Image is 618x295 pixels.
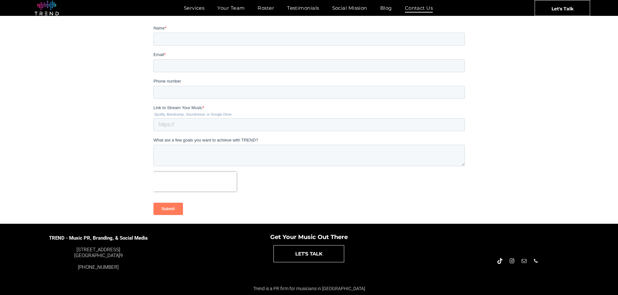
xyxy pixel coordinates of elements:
[398,3,440,13] a: Contact Us
[253,286,365,291] span: Trend is a PR firm for musicians in [GEOGRAPHIC_DATA]
[586,264,618,295] iframe: Chat Widget
[326,3,374,13] a: Social Mission
[273,245,344,262] a: LET'S TALK
[281,3,325,13] a: Testimonials
[74,247,120,258] a: [STREET_ADDRESS][GEOGRAPHIC_DATA]
[551,0,574,17] span: Let's Talk
[270,233,348,241] span: Get Your Music Out There
[520,257,527,266] a: email
[78,264,119,270] a: [PHONE_NUMBER]
[251,3,281,13] a: Roster
[496,257,503,266] a: Tiktok
[35,1,59,16] img: logo
[153,25,465,221] iframe: Form 0
[49,247,148,258] div: 9
[49,235,148,241] span: TREND - Music PR, Branding, & Social Media
[508,257,515,266] a: instagram
[295,245,322,262] span: LET'S TALK
[177,3,211,13] a: Services
[211,3,251,13] a: Your Team
[374,3,398,13] a: Blog
[532,257,539,266] a: phone
[74,247,120,258] font: [STREET_ADDRESS] [GEOGRAPHIC_DATA]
